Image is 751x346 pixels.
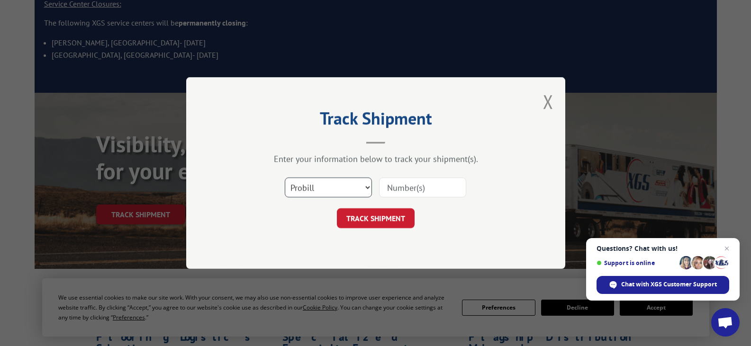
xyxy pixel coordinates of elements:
[621,280,717,289] span: Chat with XGS Customer Support
[597,276,729,294] span: Chat with XGS Customer Support
[711,308,740,337] a: Open chat
[543,89,553,114] button: Close modal
[597,245,729,252] span: Questions? Chat with us!
[337,208,415,228] button: TRACK SHIPMENT
[234,153,518,164] div: Enter your information below to track your shipment(s).
[379,177,466,197] input: Number(s)
[234,112,518,130] h2: Track Shipment
[597,259,676,266] span: Support is online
